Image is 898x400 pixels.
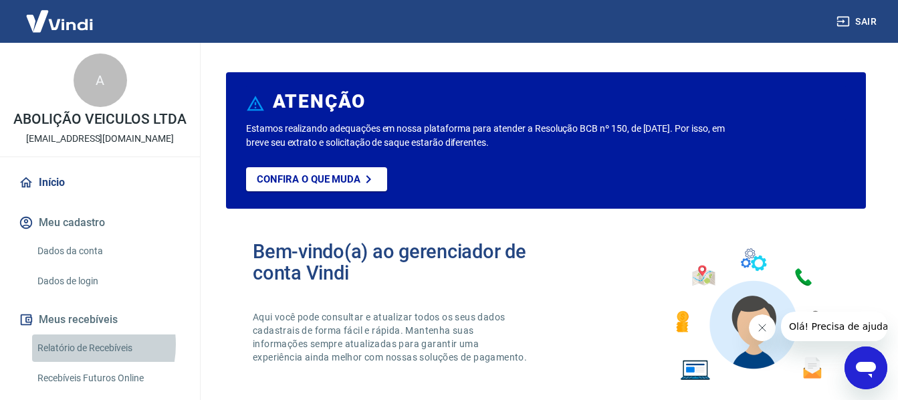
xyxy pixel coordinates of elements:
div: A [74,54,127,107]
p: Aqui você pode consultar e atualizar todos os seus dados cadastrais de forma fácil e rápida. Mant... [253,310,530,364]
button: Meu cadastro [16,208,184,237]
button: Meus recebíveis [16,305,184,334]
span: Olá! Precisa de ajuda? [8,9,112,20]
iframe: Mensagem da empresa [781,312,887,341]
a: Dados de login [32,268,184,295]
h2: Bem-vindo(a) ao gerenciador de conta Vindi [253,241,546,284]
p: [EMAIL_ADDRESS][DOMAIN_NAME] [26,132,174,146]
iframe: Botão para abrir a janela de mensagens [845,346,887,389]
p: ABOLIÇÃO VEICULOS LTDA [13,112,187,126]
a: Confira o que muda [246,167,387,191]
p: Confira o que muda [257,173,360,185]
a: Dados da conta [32,237,184,265]
h6: ATENÇÃO [273,95,366,108]
a: Relatório de Recebíveis [32,334,184,362]
img: Vindi [16,1,103,41]
iframe: Fechar mensagem [749,314,776,341]
button: Sair [834,9,882,34]
a: Recebíveis Futuros Online [32,365,184,392]
a: Início [16,168,184,197]
p: Estamos realizando adequações em nossa plataforma para atender a Resolução BCB nº 150, de [DATE].... [246,122,726,150]
img: Imagem de um avatar masculino com diversos icones exemplificando as funcionalidades do gerenciado... [664,241,839,389]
